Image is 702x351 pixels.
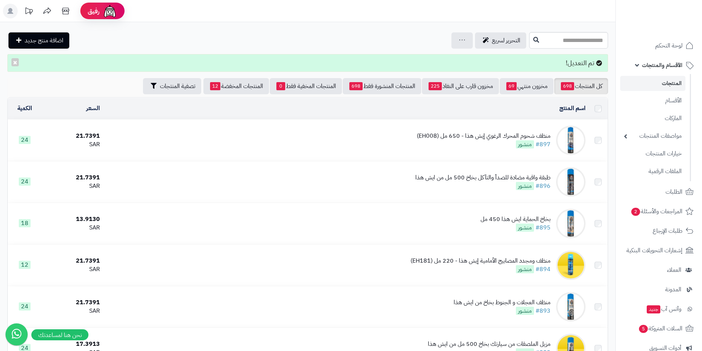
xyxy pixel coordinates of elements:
[492,36,520,45] span: التحرير لسريع
[620,300,698,318] a: وآتس آبجديد
[516,140,534,148] span: منشور
[639,325,648,333] span: 5
[620,128,685,144] a: مواصفات المنتجات
[620,93,685,109] a: الأقسام
[535,306,551,315] a: #893
[626,245,682,256] span: إشعارات التحويلات البنكية
[620,183,698,201] a: الطلبات
[620,261,698,279] a: العملاء
[20,4,38,20] a: تحديثات المنصة
[620,222,698,240] a: طلبات الإرجاع
[631,206,682,217] span: المراجعات والأسئلة
[665,284,681,295] span: المدونة
[475,32,526,49] a: التحرير لسريع
[45,307,100,315] div: SAR
[11,58,19,66] button: ×
[88,7,99,15] span: رفيق
[276,82,285,90] span: 0
[454,298,551,307] div: منظف العجلات و الجنوط بخاخ من ايش هذا
[655,41,682,51] span: لوحة التحكم
[620,110,685,126] a: الماركات
[422,78,499,94] a: مخزون قارب على النفاذ225
[349,82,363,90] span: 698
[561,82,574,90] span: 698
[45,257,100,265] div: 21.7391
[45,215,100,224] div: 13.9130
[647,305,660,313] span: جديد
[652,21,695,36] img: logo-2.png
[516,265,534,273] span: منشور
[8,32,69,49] a: اضافة منتج جديد
[102,4,117,18] img: ai-face.png
[535,223,551,232] a: #895
[559,104,586,113] a: اسم المنتج
[631,208,640,216] span: 2
[556,250,586,280] img: منظف ومجدد المصابيح الأمامية إيش هذا - 220 مل (EH181)
[535,140,551,149] a: #897
[516,182,534,190] span: منشور
[516,307,534,315] span: منشور
[620,242,698,259] a: إشعارات التحويلات البنكية
[535,265,551,274] a: #894
[343,78,421,94] a: المنتجات المنشورة فقط698
[620,203,698,220] a: المراجعات والأسئلة2
[210,82,220,90] span: 12
[45,182,100,190] div: SAR
[415,173,551,182] div: طبقة واقية مضادة للصدأ والتآكل بخاخ 500 مل من ايش هذا
[19,261,31,269] span: 12
[7,54,608,72] div: تم التعديل!
[160,82,195,91] span: تصفية المنتجات
[203,78,269,94] a: المنتجات المخفضة12
[417,132,551,140] div: منظف شحوم المحرك الرغوي إيش هذا - 650 مل (EH008)
[19,136,31,144] span: 24
[516,224,534,232] span: منشور
[620,164,685,179] a: الملفات الرقمية
[45,340,100,348] div: 17.3913
[45,224,100,232] div: SAR
[45,298,100,307] div: 21.7391
[556,167,586,197] img: طبقة واقية مضادة للصدأ والتآكل بخاخ 500 مل من ايش هذا
[620,76,685,91] a: المنتجات
[481,215,551,224] div: بخاخ الحماية ايش هذا 450 مل
[556,292,586,322] img: منظف العجلات و الجنوط بخاخ من ايش هذا
[653,226,682,236] span: طلبات الإرجاع
[86,104,100,113] a: السعر
[25,36,63,45] span: اضافة منتج جديد
[19,302,31,310] span: 24
[429,82,442,90] span: 225
[45,132,100,140] div: 21.7391
[554,78,608,94] a: كل المنتجات698
[17,104,32,113] a: الكمية
[535,182,551,190] a: #896
[638,323,682,334] span: السلات المتروكة
[45,265,100,274] div: SAR
[19,178,31,186] span: 24
[620,37,698,55] a: لوحة التحكم
[620,146,685,162] a: خيارات المنتجات
[19,219,31,227] span: 18
[500,78,553,94] a: مخزون منتهي69
[45,140,100,149] div: SAR
[45,173,100,182] div: 21.7391
[646,304,681,314] span: وآتس آب
[666,187,682,197] span: الطلبات
[642,60,682,70] span: الأقسام والمنتجات
[411,257,551,265] div: منظف ومجدد المصابيح الأمامية إيش هذا - 220 مل (EH181)
[620,281,698,298] a: المدونة
[667,265,681,275] span: العملاء
[143,78,201,94] button: تصفية المنتجات
[506,82,517,90] span: 69
[556,126,586,155] img: منظف شحوم المحرك الرغوي إيش هذا - 650 مل (EH008)
[270,78,342,94] a: المنتجات المخفية فقط0
[556,209,586,238] img: بخاخ الحماية ايش هذا 450 مل
[620,320,698,337] a: السلات المتروكة5
[428,340,551,348] div: مزيل الملصقات من سيارتك بخاخ 500 مل من ايش هذا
